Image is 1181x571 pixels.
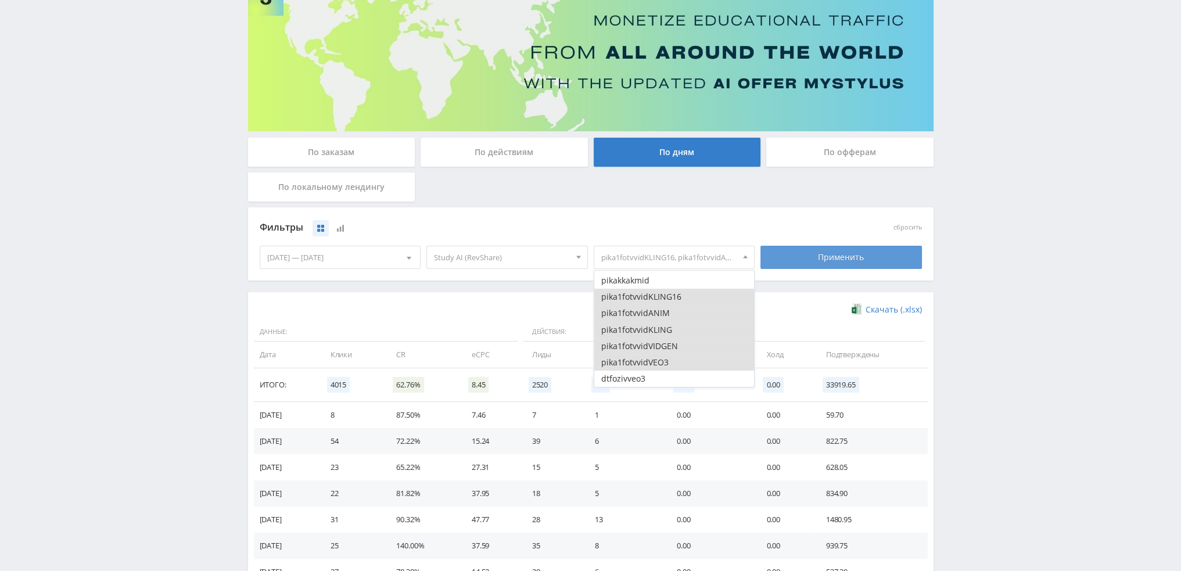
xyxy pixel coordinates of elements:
[529,377,551,393] span: 2520
[594,354,755,371] button: pika1fotvvidVEO3
[755,342,814,368] td: Холд
[421,138,588,167] div: По действиям
[254,480,319,507] td: [DATE]
[319,428,385,454] td: 54
[385,428,460,454] td: 72.22%
[852,303,861,315] img: xlsx
[248,173,415,202] div: По локальному лендингу
[254,428,319,454] td: [DATE]
[583,342,665,368] td: Продажи
[434,246,570,268] span: Study AI (RevShare)
[520,428,583,454] td: 39
[668,322,924,342] span: Финансы:
[665,507,755,533] td: 0.00
[665,533,755,559] td: 0.00
[755,428,814,454] td: 0.00
[327,377,350,393] span: 4015
[319,507,385,533] td: 31
[319,533,385,559] td: 25
[583,402,665,428] td: 1
[319,480,385,507] td: 22
[866,305,922,314] span: Скачать (.xlsx)
[665,454,755,480] td: 0.00
[319,402,385,428] td: 8
[755,533,814,559] td: 0.00
[260,246,421,268] div: [DATE] — [DATE]
[814,402,928,428] td: 59.70
[601,246,737,268] span: pika1fotvvidKLING16, pika1fotvvidANIM, pika1fotvvidKLING, pika1fotvvidVIDGEN, pika1fotvvidVEO3
[591,377,611,393] span: 269
[755,507,814,533] td: 0.00
[460,342,520,368] td: eCPC
[665,480,755,507] td: 0.00
[594,371,755,387] button: dtfozivveo3
[520,507,583,533] td: 28
[766,138,934,167] div: По офферам
[460,480,520,507] td: 37.95
[814,507,928,533] td: 1480.95
[814,342,928,368] td: Подтверждены
[254,368,319,402] td: Итого:
[583,533,665,559] td: 8
[520,402,583,428] td: 7
[520,480,583,507] td: 18
[814,480,928,507] td: 834.90
[319,342,385,368] td: Клики
[755,480,814,507] td: 0.00
[583,428,665,454] td: 6
[520,342,583,368] td: Лиды
[763,377,783,393] span: 0.00
[523,322,662,342] span: Действия:
[583,507,665,533] td: 13
[665,402,755,428] td: 0.00
[583,454,665,480] td: 5
[814,454,928,480] td: 628.05
[520,533,583,559] td: 35
[755,402,814,428] td: 0.00
[254,507,319,533] td: [DATE]
[594,322,755,338] button: pika1fotvvidKLING
[594,338,755,354] button: pika1fotvvidVIDGEN
[319,454,385,480] td: 23
[385,402,460,428] td: 87.50%
[254,322,518,342] span: Данные:
[260,219,755,236] div: Фильтры
[760,246,922,269] div: Применить
[254,533,319,559] td: [DATE]
[385,533,460,559] td: 140.00%
[393,377,423,393] span: 62.76%
[594,305,755,321] button: pika1fotvvidANIM
[460,428,520,454] td: 15.24
[460,507,520,533] td: 47.77
[254,342,319,368] td: Дата
[852,304,921,315] a: Скачать (.xlsx)
[520,454,583,480] td: 15
[814,428,928,454] td: 822.75
[468,377,489,393] span: 8.45
[594,272,755,289] button: pikakkakmid
[594,138,761,167] div: По дням
[460,402,520,428] td: 7.46
[665,428,755,454] td: 0.00
[254,454,319,480] td: [DATE]
[460,454,520,480] td: 27.31
[814,533,928,559] td: 939.75
[583,480,665,507] td: 5
[594,289,755,305] button: pika1fotvvidKLING16
[755,454,814,480] td: 0.00
[460,533,520,559] td: 37.59
[823,377,859,393] span: 33919.65
[248,138,415,167] div: По заказам
[385,342,460,368] td: CR
[385,507,460,533] td: 90.32%
[385,480,460,507] td: 81.82%
[893,224,922,231] button: сбросить
[254,402,319,428] td: [DATE]
[385,454,460,480] td: 65.22%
